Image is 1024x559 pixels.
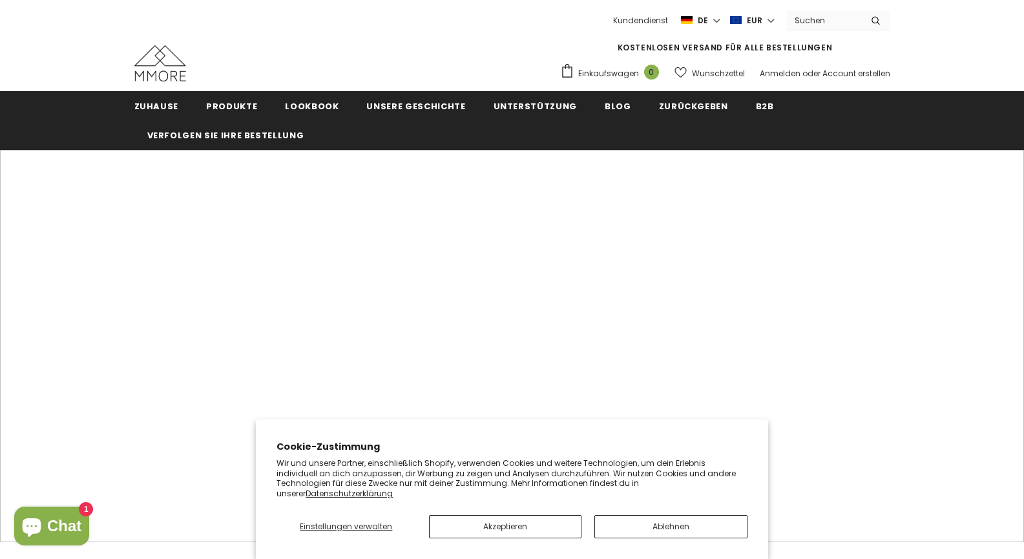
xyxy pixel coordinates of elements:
[747,14,762,27] span: EUR
[578,67,639,80] span: Einkaufswagen
[285,100,339,112] span: Lookbook
[659,91,728,120] a: Zurückgeben
[560,63,665,83] a: Einkaufswagen 0
[300,521,392,532] span: Einstellungen verwalten
[10,507,93,549] inbox-online-store-chat: Onlineshop-Chat von Shopify
[285,91,339,120] a: Lookbook
[594,515,747,538] button: Ablehnen
[206,100,257,112] span: Produkte
[605,91,631,120] a: Blog
[692,67,745,80] span: Wunschzettel
[306,488,393,499] a: Datenschutzerklärung
[134,45,186,81] img: MMORE Cases
[206,91,257,120] a: Produkte
[760,68,800,79] a: Anmelden
[618,42,833,53] span: KOSTENLOSEN VERSAND FÜR ALLE BESTELLUNGEN
[366,100,465,112] span: Unsere Geschichte
[277,515,415,538] button: Einstellungen verwalten
[756,91,774,120] a: B2B
[644,65,659,79] span: 0
[429,515,582,538] button: Akzeptieren
[494,91,577,120] a: Unterstützung
[134,100,179,112] span: Zuhause
[822,68,890,79] a: Account erstellen
[277,458,747,498] p: Wir und unsere Partner, einschließlich Shopify, verwenden Cookies und weitere Technologien, um de...
[802,68,820,79] span: oder
[756,100,774,112] span: B2B
[674,62,745,85] a: Wunschzettel
[494,100,577,112] span: Unterstützung
[681,15,693,26] img: i-lang-2.png
[605,100,631,112] span: Blog
[613,15,668,26] span: Kundendienst
[277,440,747,454] h2: Cookie-Zustimmung
[787,11,861,30] input: Search Site
[698,14,708,27] span: de
[147,120,304,149] a: Verfolgen Sie Ihre Bestellung
[366,91,465,120] a: Unsere Geschichte
[134,91,179,120] a: Zuhause
[659,100,728,112] span: Zurückgeben
[147,129,304,142] span: Verfolgen Sie Ihre Bestellung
